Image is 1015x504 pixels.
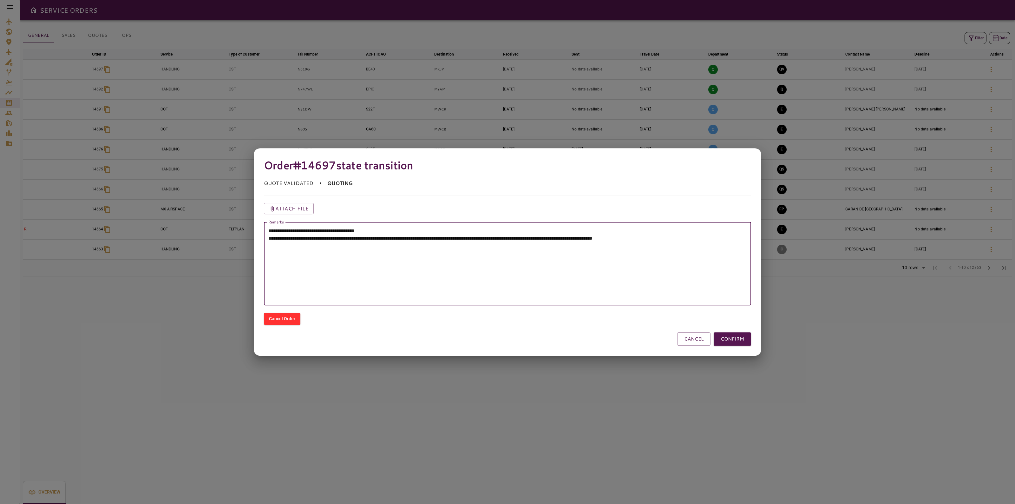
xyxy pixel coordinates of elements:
p: Attach file [275,205,309,212]
p: QUOTING [327,179,352,187]
button: Attach file [264,203,314,214]
button: Cancel Order [264,313,300,325]
button: CONFIRM [714,332,751,346]
p: QUOTE VALIDATED [264,179,313,187]
label: Remarks [268,219,284,224]
button: CANCEL [677,332,710,346]
h4: Order #14697 state transition [264,158,751,172]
